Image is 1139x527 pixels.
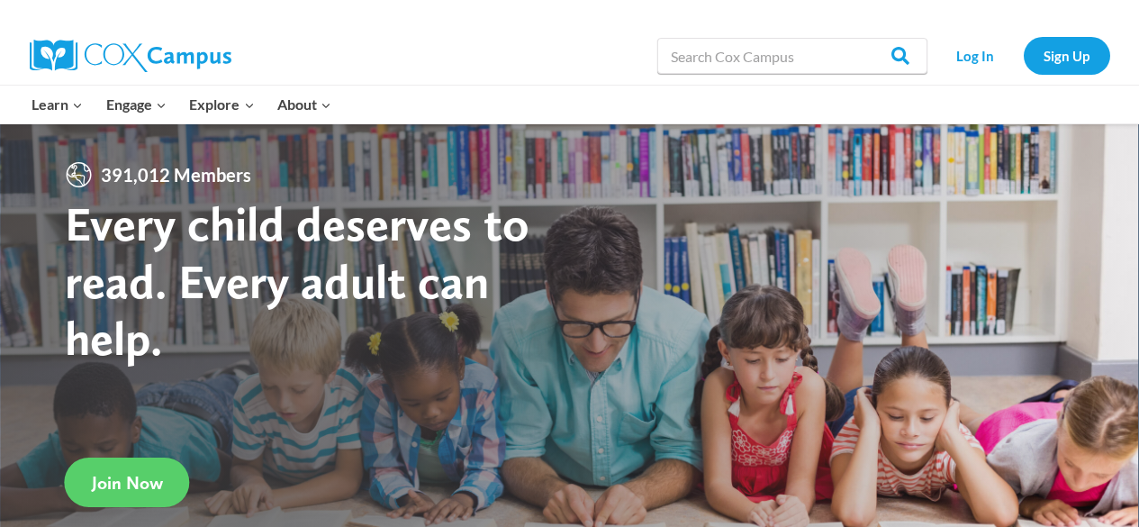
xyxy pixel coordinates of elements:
span: About [277,93,331,116]
a: Sign Up [1024,37,1110,74]
span: Engage [106,93,167,116]
span: 391,012 Members [94,160,258,189]
span: Join Now [92,472,163,494]
input: Search Cox Campus [657,38,927,74]
nav: Secondary Navigation [936,37,1110,74]
a: Join Now [65,458,190,507]
nav: Primary Navigation [21,86,343,123]
a: Log In [936,37,1015,74]
strong: Every child deserves to read. Every adult can help. [65,195,529,367]
span: Learn [32,93,83,116]
img: Cox Campus [30,40,231,72]
span: Explore [189,93,254,116]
